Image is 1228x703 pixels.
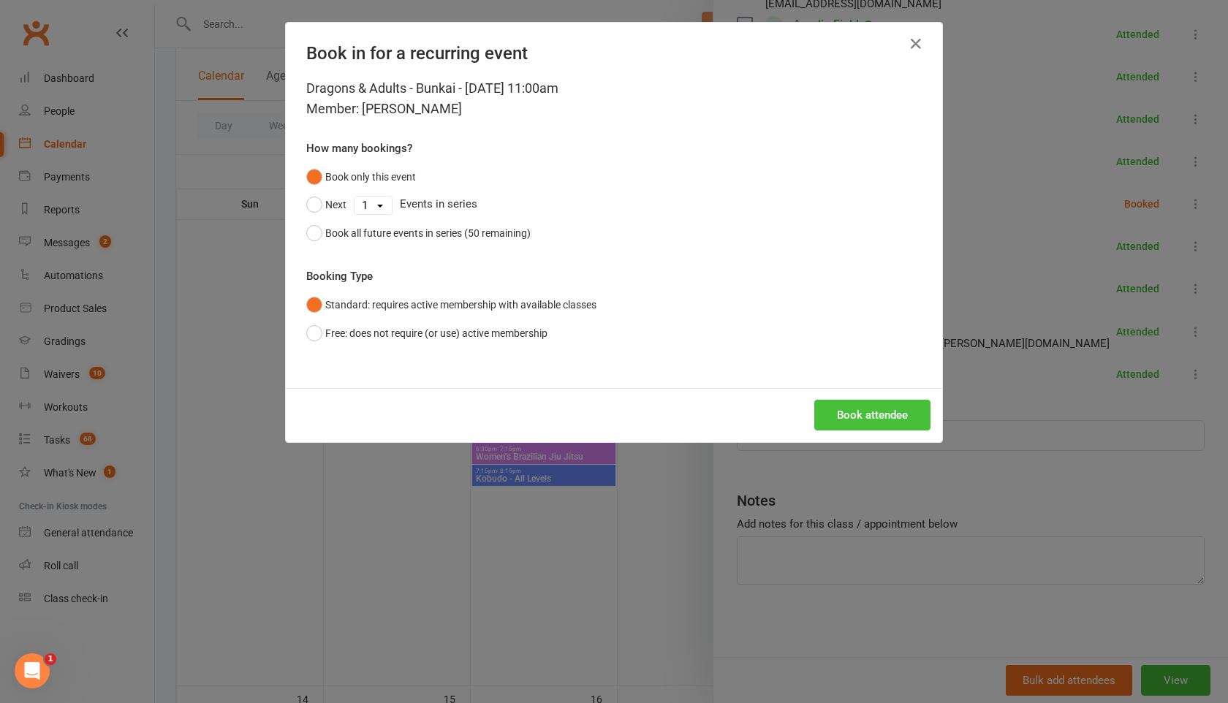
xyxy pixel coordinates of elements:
[15,653,50,688] iframe: Intercom live chat
[904,32,928,56] button: Close
[306,191,346,218] button: Next
[306,163,416,191] button: Book only this event
[306,319,547,347] button: Free: does not require (or use) active membership
[306,291,596,319] button: Standard: requires active membership with available classes
[45,653,56,665] span: 1
[306,219,531,247] button: Book all future events in series (50 remaining)
[306,140,412,157] label: How many bookings?
[814,400,931,430] button: Book attendee
[306,191,922,218] div: Events in series
[306,78,922,119] div: Dragons & Adults - Bunkai - [DATE] 11:00am Member: [PERSON_NAME]
[306,43,922,64] h4: Book in for a recurring event
[306,267,373,285] label: Booking Type
[325,225,531,241] div: Book all future events in series (50 remaining)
